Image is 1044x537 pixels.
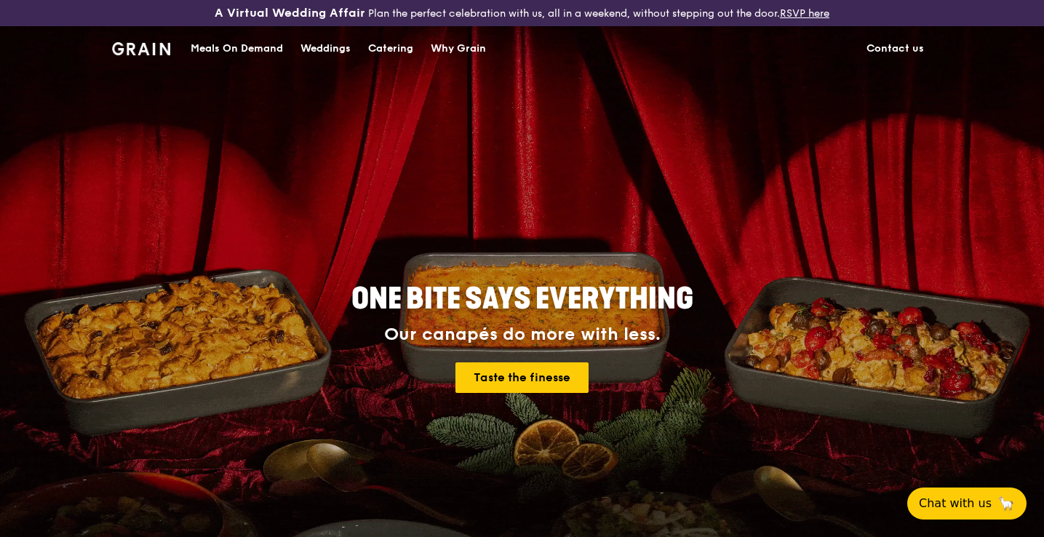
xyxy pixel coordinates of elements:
[112,42,171,55] img: Grain
[858,27,933,71] a: Contact us
[191,27,283,71] div: Meals On Demand
[112,25,171,69] a: GrainGrain
[780,7,829,20] a: RSVP here
[431,27,486,71] div: Why Grain
[359,27,422,71] a: Catering
[292,27,359,71] a: Weddings
[455,362,589,393] a: Taste the finesse
[907,488,1027,520] button: Chat with us🦙
[300,27,351,71] div: Weddings
[215,6,365,20] h3: A Virtual Wedding Affair
[351,282,693,317] span: ONE BITE SAYS EVERYTHING
[174,6,870,20] div: Plan the perfect celebration with us, all in a weekend, without stepping out the door.
[997,495,1015,512] span: 🦙
[422,27,495,71] a: Why Grain
[919,495,992,512] span: Chat with us
[260,325,784,345] div: Our canapés do more with less.
[368,27,413,71] div: Catering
